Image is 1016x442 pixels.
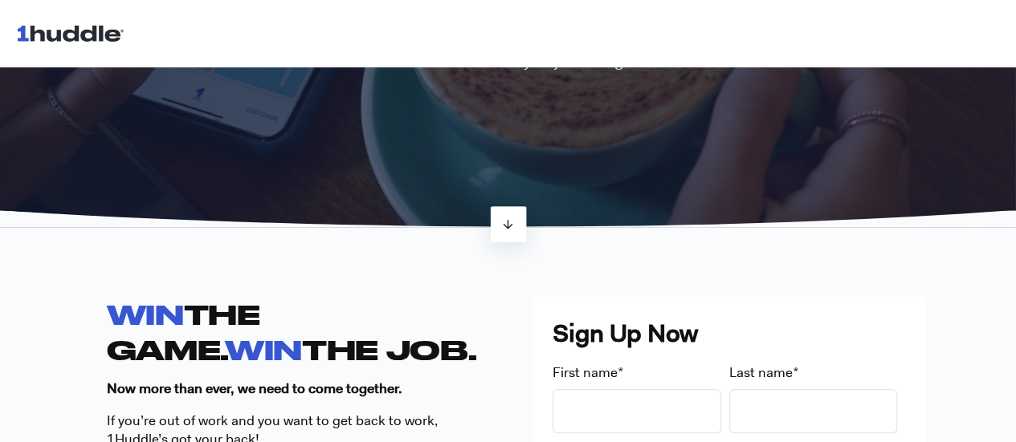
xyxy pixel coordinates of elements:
[16,18,131,48] img: 1huddle
[225,334,302,365] span: WIN
[553,317,905,351] h3: Sign Up Now
[729,363,793,381] span: Last name
[107,298,477,364] strong: THE GAME. THE JOB.
[107,379,402,397] strong: Now more than ever, we need to come together.
[553,363,618,381] span: First name
[107,298,184,330] span: WIN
